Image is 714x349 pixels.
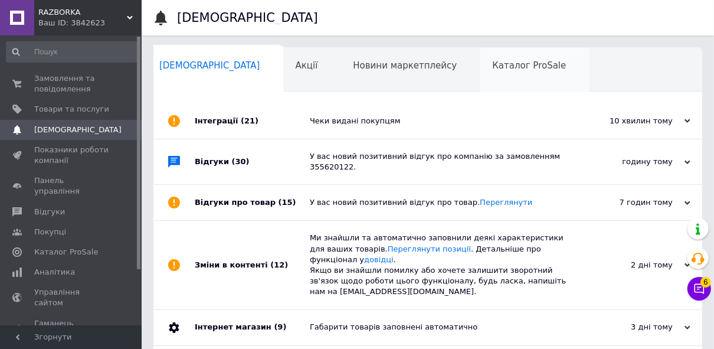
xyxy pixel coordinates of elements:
div: Чеки видані покупцям [310,116,572,126]
span: Замовлення та повідомлення [34,73,109,94]
span: [DEMOGRAPHIC_DATA] [34,125,122,135]
a: Переглянути позиції [388,244,471,253]
span: Товари та послуги [34,104,109,115]
a: довідці [364,255,394,264]
div: У вас новий позитивний відгук про компанію за замовленням 355620122. [310,151,572,172]
div: Інтеграції [195,103,310,139]
span: 6 [700,277,711,288]
div: 7 годин тому [572,197,690,208]
span: Каталог ProSale [34,247,98,257]
div: Інтернет магазин [195,310,310,345]
span: (15) [279,198,296,207]
span: (9) [274,322,286,331]
div: Зміни в контенті [195,221,310,309]
span: (21) [241,116,258,125]
button: Чат з покупцем6 [687,277,711,301]
span: Каталог ProSale [492,60,566,71]
span: Аналітика [34,267,75,278]
span: (12) [270,260,288,269]
div: Відгуки про товар [195,185,310,220]
div: У вас новий позитивний відгук про товар. [310,197,572,208]
div: Габарити товарів заповнені автоматично [310,322,572,332]
input: Пошук [6,41,139,63]
div: Ми знайшли та автоматично заповнили деякі характеристики для ваших товарів. . Детальніше про функ... [310,233,572,297]
span: (30) [232,157,250,166]
div: 10 хвилин тому [572,116,690,126]
span: Акції [296,60,318,71]
span: Покупці [34,227,66,237]
span: RAZBORKA [38,7,127,18]
span: [DEMOGRAPHIC_DATA] [159,60,260,71]
span: Панель управління [34,175,109,197]
div: 2 дні тому [572,260,690,270]
span: Показники роботи компанії [34,145,109,166]
div: Відгуки [195,139,310,184]
span: Новини маркетплейсу [353,60,457,71]
span: Відгуки [34,207,65,217]
a: Переглянути [480,198,532,207]
span: Управління сайтом [34,287,109,308]
div: Ваш ID: 3842623 [38,18,142,28]
h1: [DEMOGRAPHIC_DATA] [177,11,318,25]
div: 3 дні тому [572,322,690,332]
span: Гаманець компанії [34,318,109,340]
div: годину тому [572,156,690,167]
